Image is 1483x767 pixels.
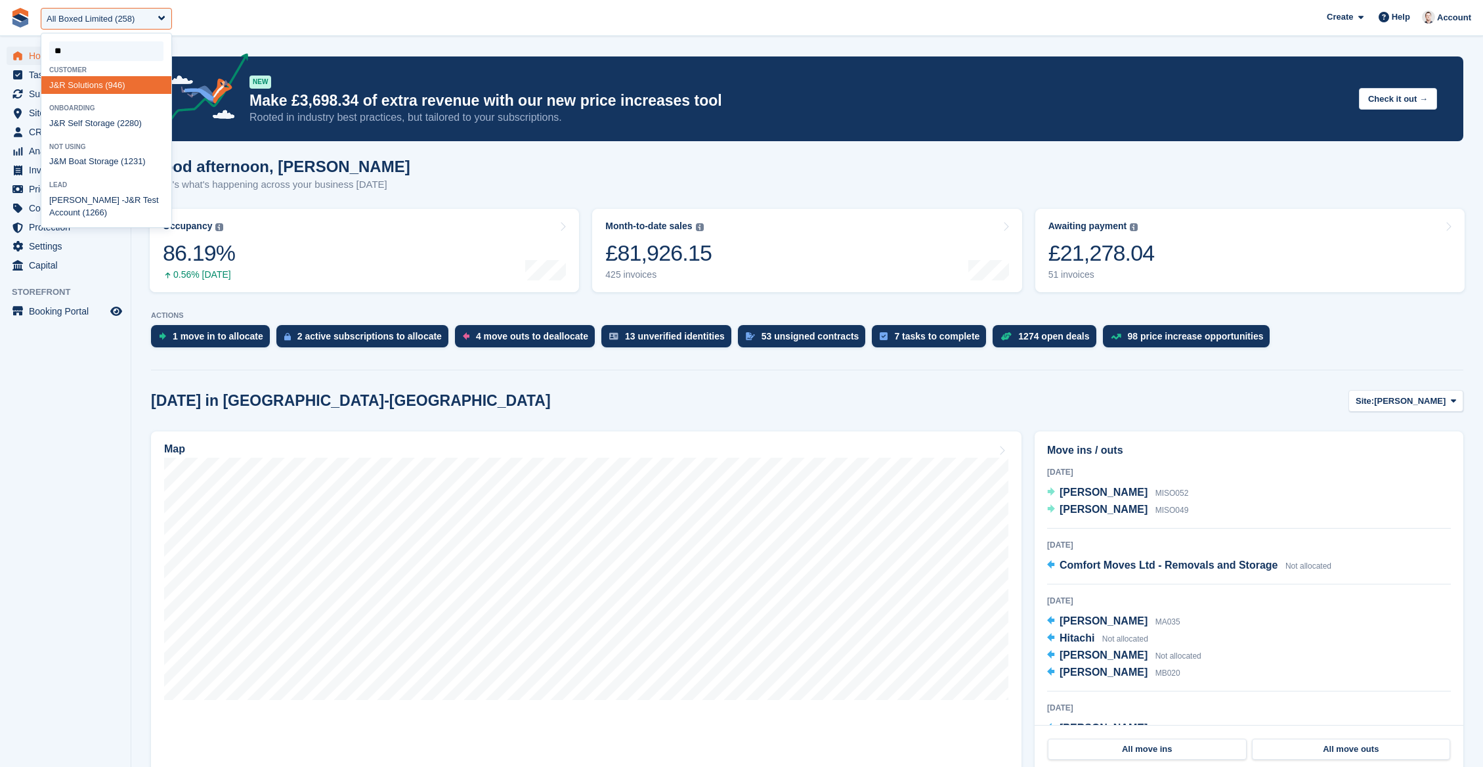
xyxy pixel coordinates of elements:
[41,181,171,188] div: Lead
[1047,539,1451,551] div: [DATE]
[1000,332,1012,341] img: deal-1b604bf984904fb50ccaf53a9ad4b4a5d6e5aea283cecdc64d6e3604feb123c2.svg
[1047,613,1180,630] a: [PERSON_NAME] MA035
[1060,649,1148,661] span: [PERSON_NAME]
[463,332,469,340] img: move_outs_to_deallocate_icon-f764333ba52eb49d3ac5e1228854f67142a1ed5810a6f6cc68b1a99e826820c5.svg
[1047,485,1188,502] a: [PERSON_NAME] MISO052
[609,332,618,340] img: verify_identity-adf6edd0f0f0b5bbfe63781bf79b02c33cf7c696d77639b501bdc392416b5a36.svg
[29,199,108,217] span: Coupons
[1128,331,1264,341] div: 98 price increase opportunities
[1048,221,1127,232] div: Awaiting payment
[592,209,1021,292] a: Month-to-date sales £81,926.15 425 invoices
[1047,702,1451,714] div: [DATE]
[29,47,108,65] span: Home
[41,66,171,74] div: Customer
[1047,502,1188,519] a: [PERSON_NAME] MISO049
[1285,561,1331,571] span: Not allocated
[7,161,124,179] a: menu
[738,325,872,354] a: 53 unsigned contracts
[29,302,108,320] span: Booking Portal
[215,223,223,231] img: icon-info-grey-7440780725fd019a000dd9b08b2336e03edf1995a4989e88bcd33f0948082b44.svg
[29,218,108,236] span: Protection
[297,331,442,341] div: 2 active subscriptions to allocate
[1060,667,1148,678] span: [PERSON_NAME]
[151,325,276,354] a: 1 move in to allocate
[249,76,271,89] div: NEW
[872,325,993,354] a: 7 tasks to complete
[1048,240,1155,267] div: £21,278.04
[151,177,410,192] p: Here's what's happening across your business [DATE]
[1060,487,1148,498] span: [PERSON_NAME]
[29,256,108,274] span: Capital
[7,123,124,141] a: menu
[1155,668,1180,678] span: MB020
[151,392,551,410] h2: [DATE] in [GEOGRAPHIC_DATA]-[GEOGRAPHIC_DATA]
[29,180,108,198] span: Pricing
[1035,209,1465,292] a: Awaiting payment £21,278.04 51 invoices
[1155,617,1180,626] span: MA035
[696,223,704,231] img: icon-info-grey-7440780725fd019a000dd9b08b2336e03edf1995a4989e88bcd33f0948082b44.svg
[1359,88,1437,110] button: Check it out →
[1047,647,1201,665] a: [PERSON_NAME] Not allocated
[125,195,135,205] span: J&
[249,91,1348,110] p: Make £3,698.34 of extra revenue with our new price increases tool
[1155,651,1201,661] span: Not allocated
[157,53,249,128] img: price-adjustments-announcement-icon-8257ccfd72463d97f412b2fc003d46551f7dbcb40ab6d574587a9cd5c0d94...
[1048,269,1155,280] div: 51 invoices
[29,161,108,179] span: Invoices
[7,66,124,84] a: menu
[1060,504,1148,515] span: [PERSON_NAME]
[605,221,692,232] div: Month-to-date sales
[41,191,171,222] div: [PERSON_NAME] - R Test Account (1266)
[164,443,185,455] h2: Map
[880,332,888,340] img: task-75834270c22a3079a89374b754ae025e5fb1db73e45f91037f5363f120a921f8.svg
[1356,395,1374,408] span: Site:
[605,240,712,267] div: £81,926.15
[1103,325,1277,354] a: 98 price increase opportunities
[151,158,410,175] h1: Good afternoon, [PERSON_NAME]
[1348,390,1463,412] button: Site: [PERSON_NAME]
[41,115,171,133] div: R Self Storage (2280)
[163,240,235,267] div: 86.19%
[7,237,124,255] a: menu
[1111,334,1121,340] img: price_increase_opportunities-93ffe204e8149a01c8c9dc8f82e8f89637d9d84a8eef4429ea346261dce0b2c0.svg
[1102,634,1148,644] span: Not allocated
[7,104,124,122] a: menu
[12,286,131,299] span: Storefront
[29,85,108,103] span: Subscriptions
[476,331,588,341] div: 4 move outs to deallocate
[1130,223,1138,231] img: icon-info-grey-7440780725fd019a000dd9b08b2336e03edf1995a4989e88bcd33f0948082b44.svg
[1374,395,1446,408] span: [PERSON_NAME]
[1047,630,1148,647] a: Hitachi Not allocated
[150,209,579,292] a: Occupancy 86.19% 0.56% [DATE]
[1047,720,1188,737] a: [PERSON_NAME] MISO035
[7,47,124,65] a: menu
[1155,489,1189,498] span: MISO052
[601,325,738,354] a: 13 unverified identities
[47,12,135,26] div: All Boxed Limited (258)
[894,331,979,341] div: 7 tasks to complete
[41,153,171,171] div: M Boat Storage (1231)
[1047,595,1451,607] div: [DATE]
[29,66,108,84] span: Tasks
[1047,665,1180,682] a: [PERSON_NAME] MB020
[1437,11,1471,24] span: Account
[163,221,212,232] div: Occupancy
[159,332,166,340] img: move_ins_to_allocate_icon-fdf77a2bb77ea45bf5b3d319d69a93e2d87916cf1d5bf7949dd705db3b84f3ca.svg
[7,85,124,103] a: menu
[7,256,124,274] a: menu
[11,8,30,28] img: stora-icon-8386f47178a22dfd0bd8f6a31ec36ba5ce8667c1dd55bd0f319d3a0aa187defe.svg
[29,142,108,160] span: Analytics
[993,325,1102,354] a: 1274 open deals
[7,302,124,320] a: menu
[7,199,124,217] a: menu
[29,237,108,255] span: Settings
[249,110,1348,125] p: Rooted in industry best practices, but tailored to your subscriptions.
[1048,739,1247,760] a: All move ins
[41,104,171,112] div: Onboarding
[1047,443,1451,458] h2: Move ins / outs
[1155,724,1189,734] span: MISO035
[49,80,59,90] span: J&
[1047,558,1331,575] a: Comfort Moves Ltd - Removals and Storage Not allocated
[276,325,455,354] a: 2 active subscriptions to allocate
[1392,11,1410,24] span: Help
